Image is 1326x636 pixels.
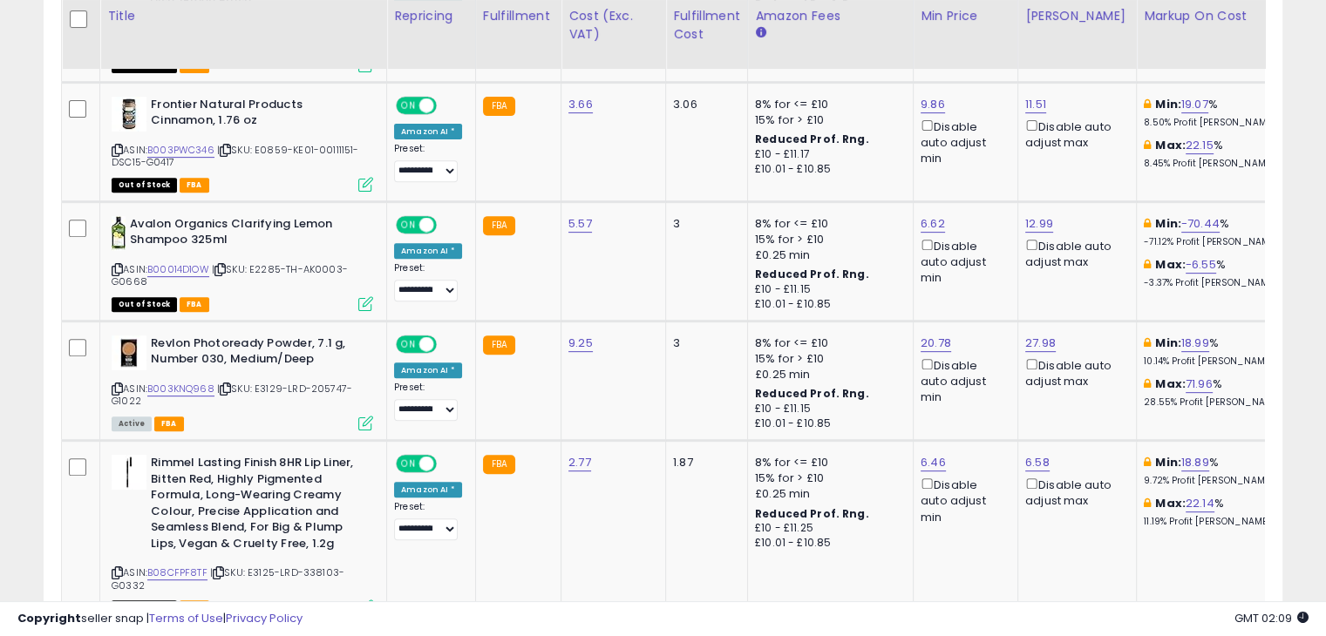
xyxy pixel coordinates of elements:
[755,297,900,312] div: £10.01 - £10.85
[755,470,900,486] div: 15% for > £10
[112,97,373,190] div: ASIN:
[434,457,462,471] span: OFF
[1025,7,1129,25] div: [PERSON_NAME]
[1144,455,1289,487] div: %
[394,124,462,139] div: Amazon AI *
[1025,96,1046,113] a: 11.51
[398,337,419,352] span: ON
[1144,236,1289,248] p: -71.12% Profit [PERSON_NAME]
[112,416,152,431] span: All listings currently available for purchase on Amazon
[180,178,209,193] span: FBA
[398,217,419,232] span: ON
[673,335,734,351] div: 3
[180,297,209,312] span: FBA
[434,98,462,112] span: OFF
[112,143,359,169] span: | SKU: E0859-KE01-00111151-DSC15-G0417
[112,335,373,429] div: ASIN:
[755,455,900,470] div: 8% for <= £10
[1144,475,1289,487] p: 9.72% Profit [PERSON_NAME]
[394,7,468,25] div: Repricing
[1144,277,1289,289] p: -3.37% Profit [PERSON_NAME]
[483,455,515,474] small: FBA
[112,216,373,309] div: ASIN:
[112,178,177,193] span: All listings that are currently out of stock and unavailable for purchase on Amazon
[226,610,303,626] a: Privacy Policy
[151,97,363,133] b: Frontier Natural Products Cinnamon, 1.76 oz
[1144,335,1289,368] div: %
[1186,137,1214,154] a: 22.15
[755,335,900,351] div: 8% for <= £10
[568,454,591,471] a: 2.77
[147,143,214,158] a: B003PWC346
[398,98,419,112] span: ON
[1025,215,1053,233] a: 12.99
[1025,475,1123,509] div: Disable auto adjust max
[755,25,765,41] small: Amazon Fees.
[755,521,900,536] div: £10 - £11.25
[921,355,1004,406] div: Disable auto adjust min
[394,501,462,540] div: Preset:
[755,416,900,431] div: £10.01 - £10.85
[147,382,214,396] a: B003KNQ968
[673,97,734,112] div: 3.06
[434,217,462,232] span: OFF
[107,7,379,25] div: Title
[755,162,900,177] div: £10.01 - £10.85
[755,367,900,382] div: £0.25 min
[394,362,462,378] div: Amazon AI *
[1144,376,1289,409] div: %
[1025,117,1123,151] div: Disable auto adjust max
[1155,335,1181,351] b: Min:
[1155,215,1181,232] b: Min:
[1155,495,1186,511] b: Max:
[1144,7,1295,25] div: Markup on Cost
[1144,516,1289,528] p: 11.19% Profit [PERSON_NAME]
[130,216,342,253] b: Avalon Organics Clarifying Lemon Shampoo 325ml
[112,97,146,132] img: 41LONaF40RL._SL40_.jpg
[921,7,1010,25] div: Min Price
[1155,96,1181,112] b: Min:
[755,216,900,232] div: 8% for <= £10
[483,335,515,355] small: FBA
[755,386,869,401] b: Reduced Prof. Rng.
[394,382,462,421] div: Preset:
[1181,335,1209,352] a: 18.99
[755,282,900,297] div: £10 - £11.15
[755,112,900,128] div: 15% for > £10
[17,610,81,626] strong: Copyright
[1144,158,1289,170] p: 8.45% Profit [PERSON_NAME]
[483,216,515,235] small: FBA
[1025,335,1056,352] a: 27.98
[673,455,734,470] div: 1.87
[112,565,344,592] span: | SKU: E3125-LRD-338103-G0332
[1144,216,1289,248] div: %
[755,247,900,263] div: £0.25 min
[394,482,462,497] div: Amazon AI *
[1025,454,1050,471] a: 6.58
[755,506,869,521] b: Reduced Prof. Rng.
[1181,96,1208,113] a: 19.07
[112,382,352,408] span: | SKU: E3129-LRD-205747-G1022
[568,215,592,233] a: 5.57
[673,216,734,232] div: 3
[1144,98,1151,110] i: This overrides the store level min markup for this listing
[755,536,900,551] div: £10.01 - £10.85
[921,215,945,233] a: 6.62
[755,486,900,502] div: £0.25 min
[1025,236,1123,270] div: Disable auto adjust max
[921,96,945,113] a: 9.86
[1155,256,1186,273] b: Max:
[1144,496,1289,528] div: %
[673,7,740,44] div: Fulfillment Cost
[921,236,1004,287] div: Disable auto adjust min
[394,143,462,182] div: Preset:
[1144,117,1289,129] p: 8.50% Profit [PERSON_NAME]
[434,337,462,352] span: OFF
[394,243,462,259] div: Amazon AI *
[1181,215,1220,233] a: -70.44
[568,96,593,113] a: 3.66
[1144,139,1151,151] i: This overrides the store level max markup for this listing
[1144,257,1289,289] div: %
[921,335,951,352] a: 20.78
[112,297,177,312] span: All listings that are currently out of stock and unavailable for purchase on Amazon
